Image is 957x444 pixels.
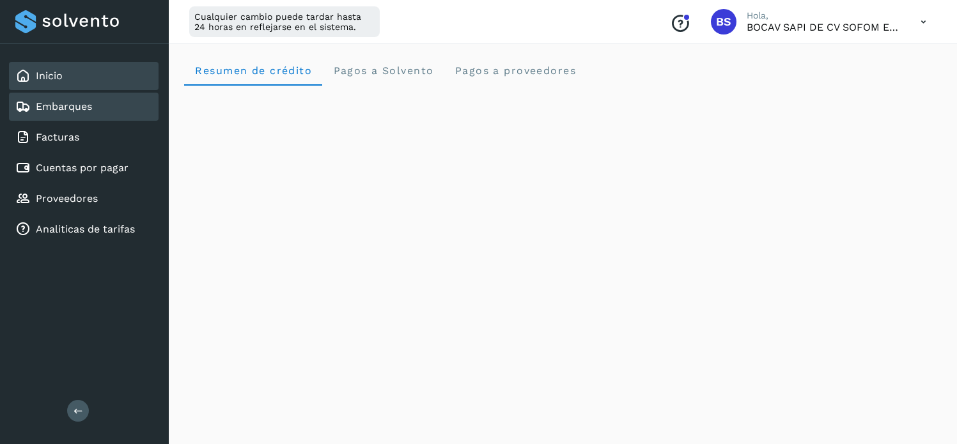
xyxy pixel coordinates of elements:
[36,100,92,112] a: Embarques
[36,70,63,82] a: Inicio
[747,21,900,33] p: BOCAV SAPI DE CV SOFOM ENR
[454,65,576,77] span: Pagos a proveedores
[9,123,159,151] div: Facturas
[747,10,900,21] p: Hola,
[332,65,433,77] span: Pagos a Solvento
[9,154,159,182] div: Cuentas por pagar
[194,65,312,77] span: Resumen de crédito
[9,62,159,90] div: Inicio
[189,6,380,37] div: Cualquier cambio puede tardar hasta 24 horas en reflejarse en el sistema.
[36,131,79,143] a: Facturas
[36,162,128,174] a: Cuentas por pagar
[9,185,159,213] div: Proveedores
[9,93,159,121] div: Embarques
[36,223,135,235] a: Analiticas de tarifas
[36,192,98,204] a: Proveedores
[9,215,159,243] div: Analiticas de tarifas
